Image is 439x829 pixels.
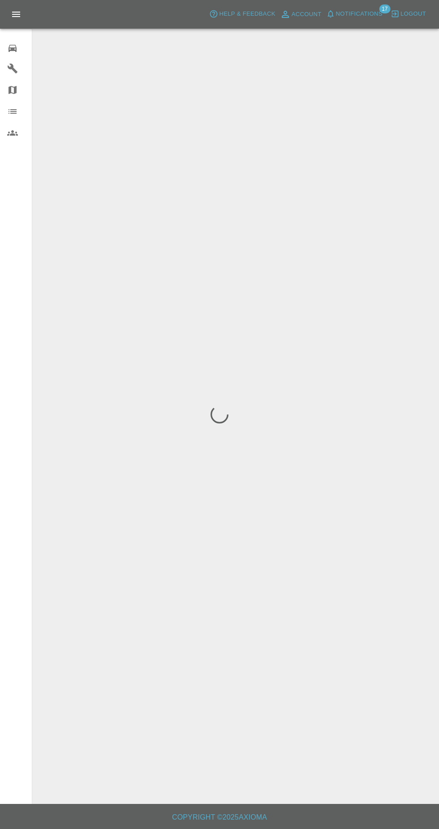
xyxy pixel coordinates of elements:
button: Logout [388,7,428,21]
span: 17 [379,4,390,13]
span: Help & Feedback [219,9,275,19]
span: Account [292,9,322,20]
span: Notifications [336,9,383,19]
button: Open drawer [5,4,27,25]
a: Account [278,7,324,21]
button: Notifications [324,7,385,21]
span: Logout [400,9,426,19]
button: Help & Feedback [207,7,277,21]
h6: Copyright © 2025 Axioma [7,811,432,824]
